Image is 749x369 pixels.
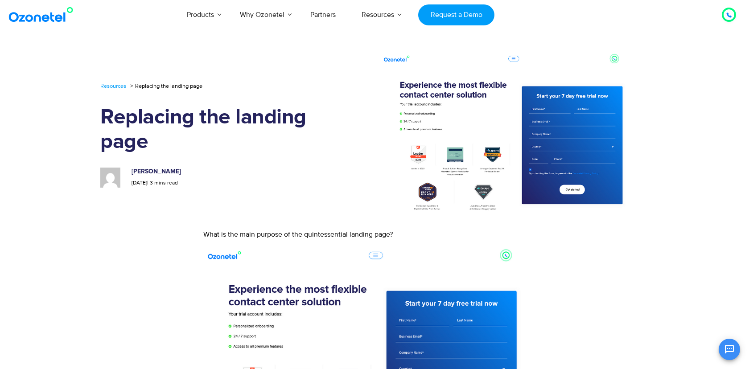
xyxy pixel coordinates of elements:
[132,179,320,187] p: |
[100,168,120,188] img: 7723733ef64c3ed91784c46a7bd9011a09afad327b9abb85531bf5517fa980df
[128,80,202,92] li: Replacing the landing page
[132,180,147,186] span: [DATE]
[203,229,542,240] p: What is the main purpose of the quintessential landing page?
[100,105,329,154] h1: Replacing the landing page
[154,180,178,186] span: mins read
[150,180,153,186] span: 3
[418,4,494,25] a: Request a Demo
[132,168,320,176] h6: [PERSON_NAME]
[100,82,126,91] a: Resources
[719,339,740,360] button: Open chat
